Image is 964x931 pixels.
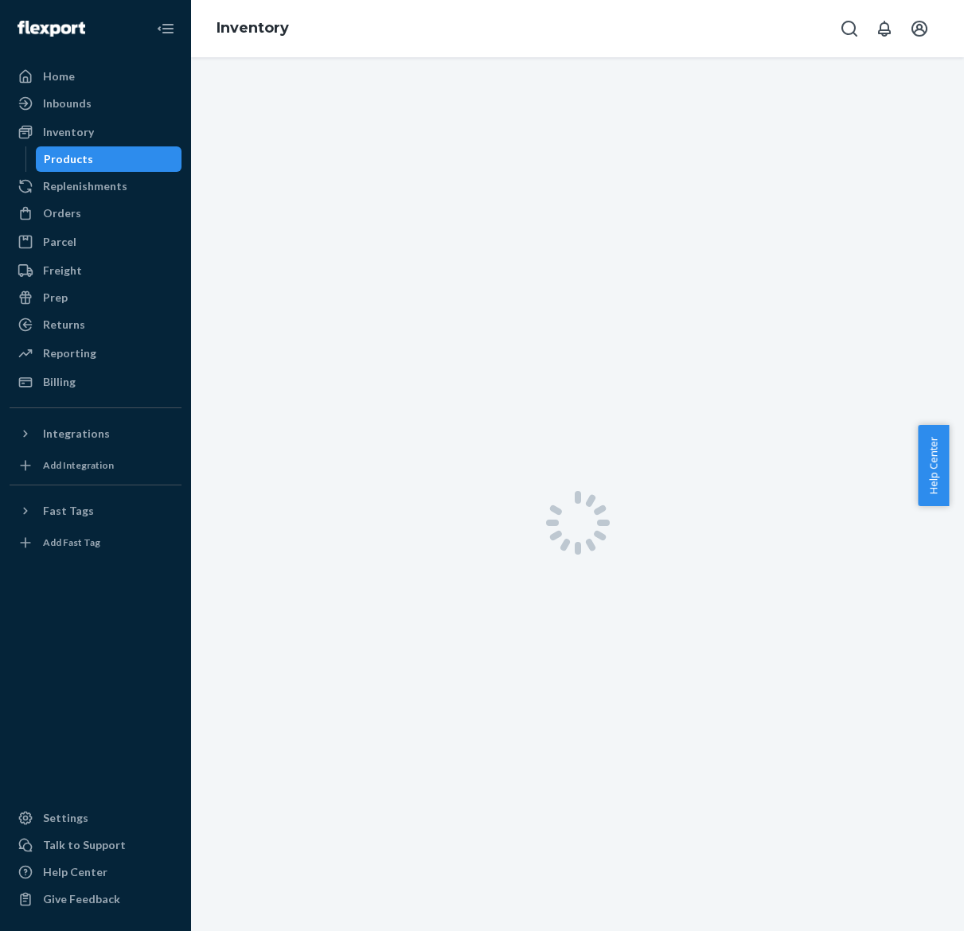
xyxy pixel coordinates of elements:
[43,178,127,194] div: Replenishments
[43,458,114,472] div: Add Integration
[217,19,289,37] a: Inventory
[10,285,181,310] a: Prep
[10,312,181,337] a: Returns
[10,498,181,524] button: Fast Tags
[10,229,181,255] a: Parcel
[43,503,94,519] div: Fast Tags
[10,421,181,446] button: Integrations
[43,374,76,390] div: Billing
[10,886,181,912] button: Give Feedback
[44,151,93,167] div: Products
[18,21,85,37] img: Flexport logo
[10,859,181,885] a: Help Center
[10,258,181,283] a: Freight
[10,64,181,89] a: Home
[150,13,181,45] button: Close Navigation
[43,290,68,306] div: Prep
[10,91,181,116] a: Inbounds
[43,234,76,250] div: Parcel
[868,13,900,45] button: Open notifications
[43,810,88,826] div: Settings
[43,536,100,549] div: Add Fast Tag
[918,425,949,506] button: Help Center
[43,205,81,221] div: Orders
[10,530,181,555] a: Add Fast Tag
[43,864,107,880] div: Help Center
[43,426,110,442] div: Integrations
[43,345,96,361] div: Reporting
[43,317,85,333] div: Returns
[43,837,126,853] div: Talk to Support
[10,341,181,366] a: Reporting
[204,6,302,52] ol: breadcrumbs
[10,201,181,226] a: Orders
[43,263,82,279] div: Freight
[10,173,181,199] a: Replenishments
[10,832,181,858] button: Talk to Support
[43,891,120,907] div: Give Feedback
[43,124,94,140] div: Inventory
[43,68,75,84] div: Home
[10,453,181,478] a: Add Integration
[43,95,92,111] div: Inbounds
[10,369,181,395] a: Billing
[36,146,182,172] a: Products
[904,13,935,45] button: Open account menu
[10,119,181,145] a: Inventory
[833,13,865,45] button: Open Search Box
[10,805,181,831] a: Settings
